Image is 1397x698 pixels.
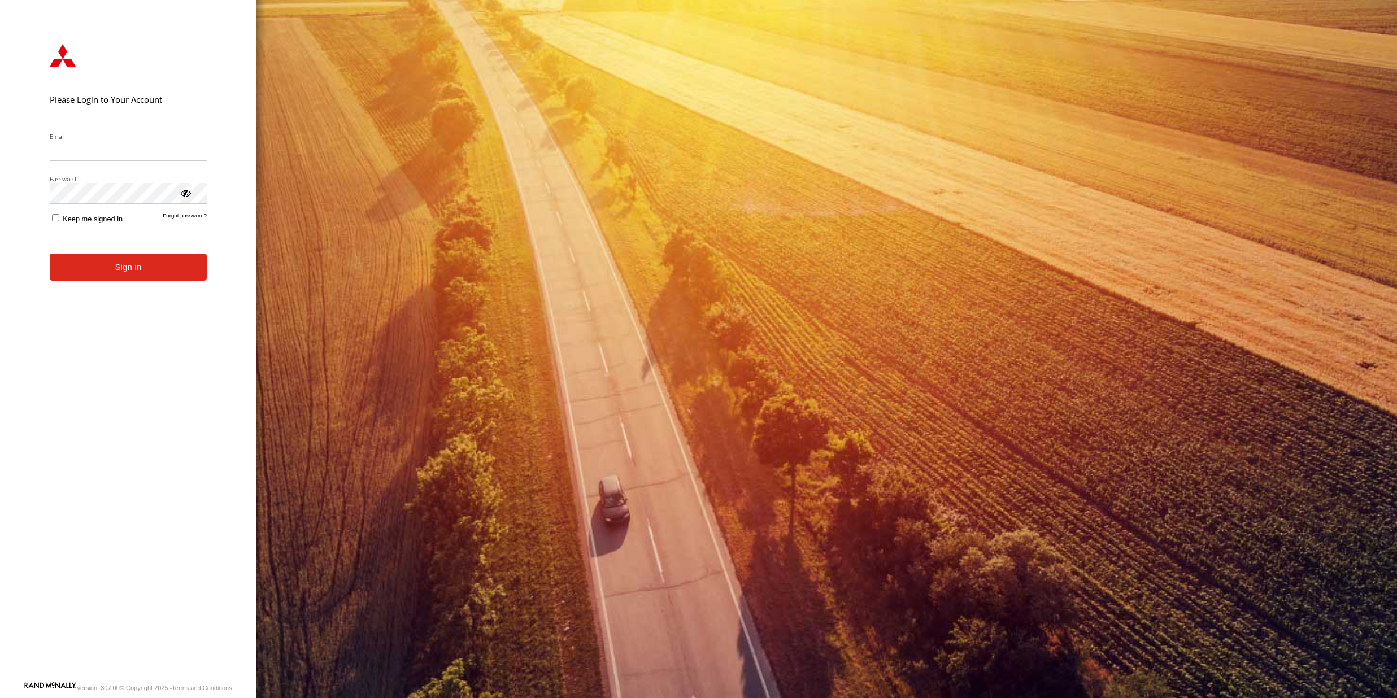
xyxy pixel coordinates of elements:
[63,215,123,223] span: Keep me signed in
[50,254,207,281] button: Sign in
[120,684,232,691] div: © Copyright 2025 -
[172,684,232,691] a: Terms and Conditions
[163,212,207,223] a: Forgot password?
[52,214,59,221] input: Keep me signed in
[50,132,207,141] label: Email
[76,684,119,691] div: Version: 307.00
[50,94,207,105] h2: Please Login to Your Account
[50,44,76,67] img: Mitsubishi Fleet
[50,174,207,183] label: Password
[33,27,224,681] form: main
[24,682,76,693] a: Visit our Website
[180,187,191,198] div: ViewPassword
